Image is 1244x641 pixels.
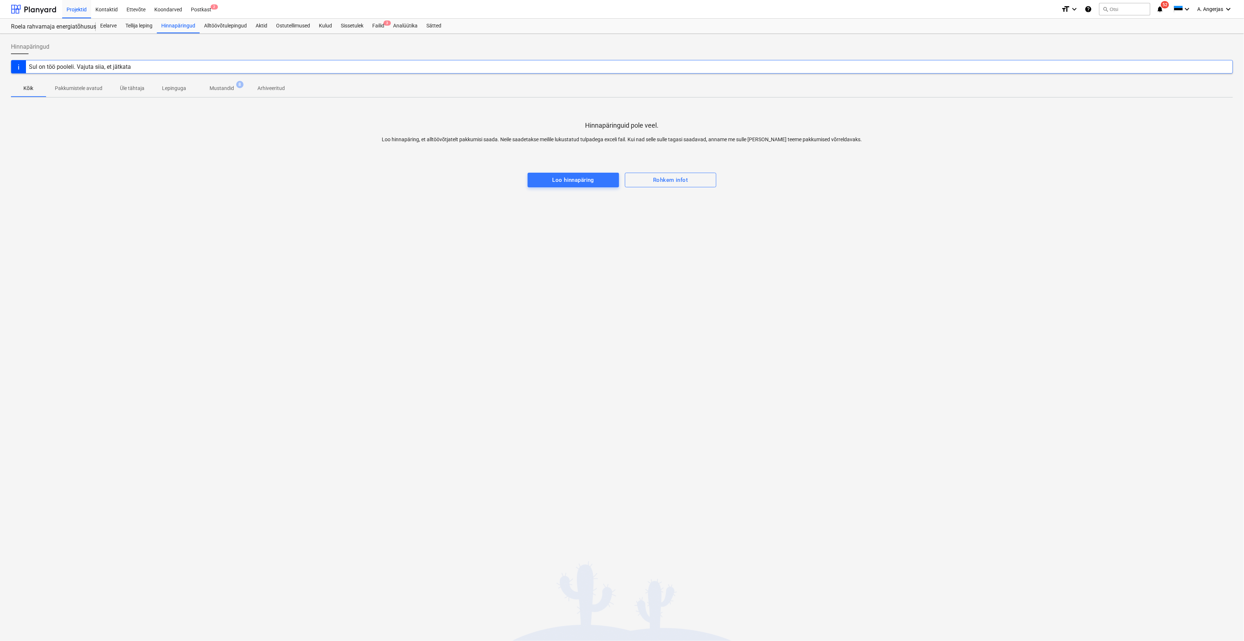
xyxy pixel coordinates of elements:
[368,19,389,33] a: Failid3
[121,19,157,33] a: Tellija leping
[1102,6,1108,12] span: search
[653,175,688,185] div: Rohkem infot
[55,85,102,92] p: Pakkumistele avatud
[314,19,336,33] a: Kulud
[29,63,131,70] div: Sul on töö pooleli. Vajuta siia, et jätkata
[257,85,285,92] p: Arhiveeritud
[200,19,251,33] a: Alltöövõtulepingud
[211,4,218,10] span: 2
[157,19,200,33] a: Hinnapäringud
[422,19,446,33] a: Sätted
[317,136,928,143] p: Loo hinnapäring, et alltöövõtjatelt pakkumisi saada. Neile saadetakse meilile lukustatud tulpadeg...
[585,121,659,130] p: Hinnapäringuid pole veel.
[1070,5,1079,14] i: keyboard_arrow_down
[1156,5,1164,14] i: notifications
[251,19,272,33] a: Aktid
[368,19,389,33] div: Failid
[1085,5,1092,14] i: Abikeskus
[1061,5,1070,14] i: format_size
[236,81,244,88] span: 8
[20,85,37,92] p: Kõik
[11,23,87,31] div: Roela rahvamaja energiatõhususe ehitustööd [ROELA]
[96,19,121,33] a: Eelarve
[162,85,186,92] p: Lepinguga
[336,19,368,33] a: Sissetulek
[625,173,716,187] button: Rohkem infot
[1198,6,1224,12] span: A. Angerjas
[528,173,619,187] button: Loo hinnapäring
[272,19,314,33] a: Ostutellimused
[1224,5,1233,14] i: keyboard_arrow_down
[553,175,594,185] div: Loo hinnapäring
[1183,5,1192,14] i: keyboard_arrow_down
[11,42,49,51] span: Hinnapäringud
[389,19,422,33] a: Analüütika
[120,85,144,92] p: Üle tähtaja
[384,20,391,26] span: 3
[1161,1,1169,8] span: 52
[1099,3,1150,15] button: Otsi
[210,85,234,92] p: Mustandid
